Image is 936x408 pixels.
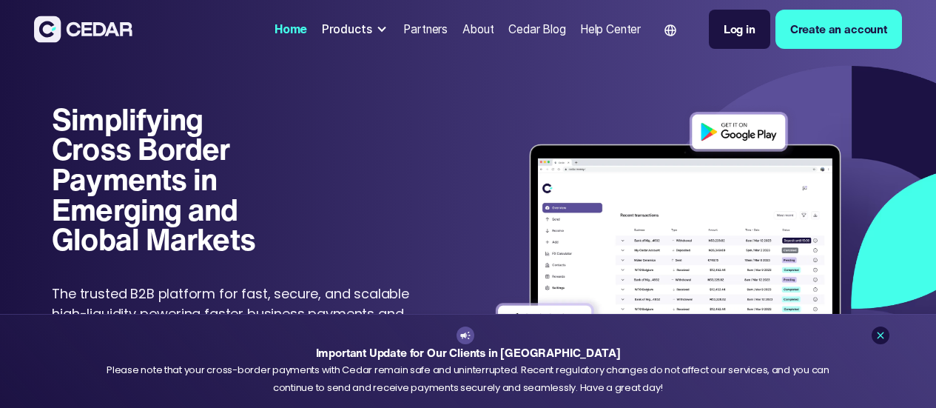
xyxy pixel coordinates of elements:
a: Help Center [574,13,647,45]
div: Partners [403,21,448,38]
h1: Simplifying Cross Border Payments in Emerging and Global Markets [52,104,277,255]
div: Cedar Blog [508,21,565,38]
p: The trusted B2B platform for fast, secure, and scalable high-liquidity powering faster business p... [52,284,428,344]
img: Dashboard of transactions [486,104,883,375]
a: About [457,13,500,45]
div: Help Center [580,21,641,38]
img: world icon [664,24,676,36]
div: Products [322,21,372,38]
div: Log in [724,21,755,38]
a: Partners [398,13,454,45]
div: About [462,21,494,38]
a: Create an account [775,10,902,49]
a: Log in [709,10,770,49]
div: Home [275,21,307,38]
a: Cedar Blog [502,13,571,45]
div: Products [316,15,395,44]
a: Home [269,13,313,45]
